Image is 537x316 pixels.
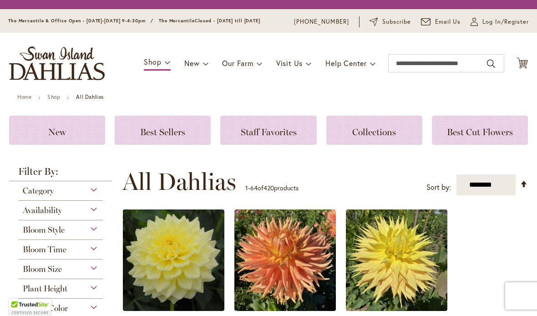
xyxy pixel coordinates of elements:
span: The Mercantile & Office Open - [DATE]-[DATE] 9-4:30pm / The Mercantile [8,18,195,24]
img: AC Jeri [346,209,447,311]
span: Closed - [DATE] till [DATE] [195,18,260,24]
span: Plant Height [23,284,67,294]
button: Search [487,56,495,71]
strong: Filter By: [9,167,112,181]
a: AC BEN [234,304,336,313]
span: Our Farm [222,58,253,68]
span: Bloom Style [23,225,65,235]
a: New [9,116,105,145]
span: 1 [245,183,248,192]
span: Best Cut Flowers [447,127,513,138]
iframe: Launch Accessibility Center [7,284,32,309]
span: 64 [250,183,258,192]
a: A-Peeling [123,304,224,313]
span: Subscribe [382,17,411,26]
a: store logo [9,46,105,80]
strong: All Dahlias [76,93,104,100]
img: AC BEN [234,209,336,311]
a: AC Jeri [346,304,447,313]
a: Best Cut Flowers [432,116,528,145]
a: Email Us [421,17,461,26]
a: Best Sellers [115,116,211,145]
a: Home [17,93,31,100]
span: New [184,58,199,68]
span: Bloom Time [23,245,66,255]
a: Log In/Register [471,17,529,26]
span: New [48,127,66,138]
span: Visit Us [276,58,303,68]
span: Help Center [325,58,367,68]
span: 420 [263,183,274,192]
span: Availability [23,205,62,215]
span: All Dahlias [122,168,236,195]
span: Collections [352,127,396,138]
a: Shop [47,93,60,100]
a: Subscribe [370,17,411,26]
span: Shop [144,57,162,66]
a: Staff Favorites [220,116,316,145]
img: A-Peeling [123,209,224,311]
span: Bloom Size [23,264,62,274]
span: Category [23,186,54,196]
span: Email Us [435,17,461,26]
a: Collections [326,116,422,145]
a: [PHONE_NUMBER] [294,17,349,26]
span: Best Sellers [140,127,185,138]
label: Sort by: [426,179,451,196]
span: Log In/Register [482,17,529,26]
p: - of products [245,181,299,195]
span: Staff Favorites [241,127,297,138]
